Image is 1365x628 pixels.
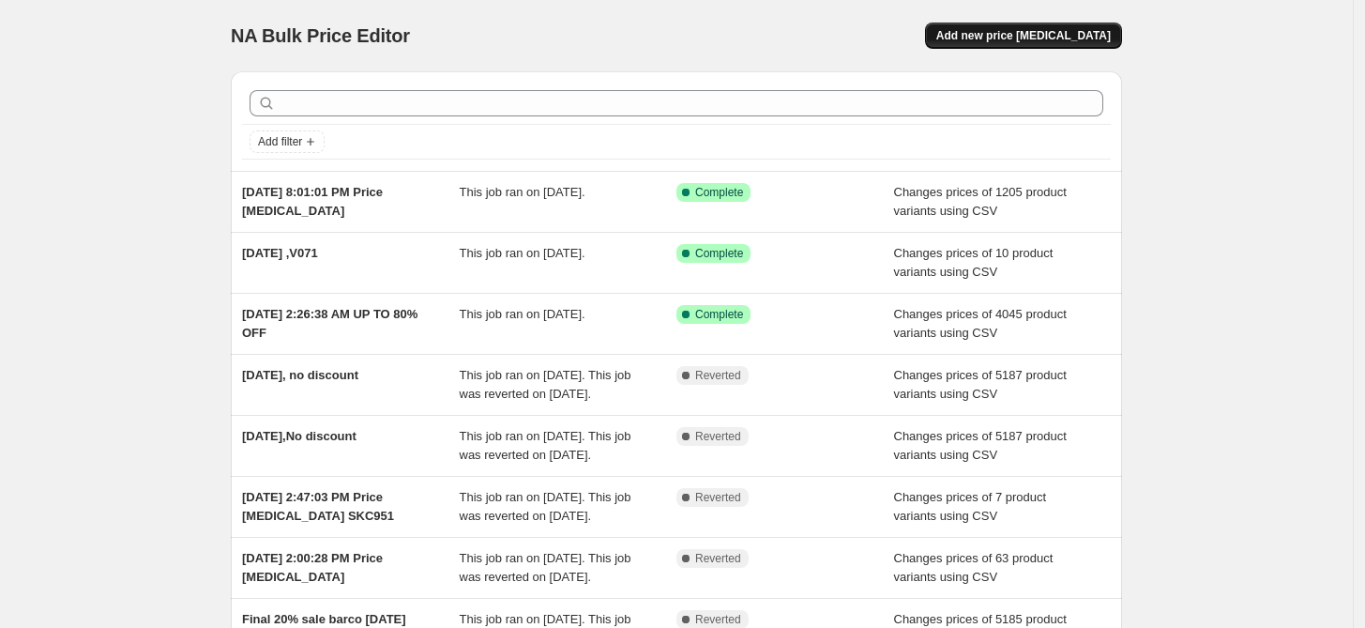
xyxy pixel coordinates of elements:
span: Reverted [695,612,741,627]
span: This job ran on [DATE]. [460,185,585,199]
span: Complete [695,185,743,200]
span: Changes prices of 7 product variants using CSV [894,490,1047,523]
span: This job ran on [DATE]. This job was reverted on [DATE]. [460,429,631,462]
span: [DATE],No discount [242,429,356,443]
span: [DATE] 2:26:38 AM UP TO 80% OFF [242,307,417,340]
button: Add filter [250,130,325,153]
span: [DATE] 2:47:03 PM Price [MEDICAL_DATA] SKC951 [242,490,394,523]
span: Changes prices of 1205 product variants using CSV [894,185,1067,218]
span: This job ran on [DATE]. [460,246,585,260]
span: This job ran on [DATE]. [460,307,585,321]
span: Add filter [258,134,302,149]
span: Reverted [695,490,741,505]
span: Reverted [695,429,741,444]
span: This job ran on [DATE]. This job was reverted on [DATE]. [460,551,631,584]
span: Complete [695,246,743,261]
span: Changes prices of 5187 product variants using CSV [894,368,1067,401]
span: This job ran on [DATE]. This job was reverted on [DATE]. [460,368,631,401]
span: Changes prices of 4045 product variants using CSV [894,307,1067,340]
span: Changes prices of 5187 product variants using CSV [894,429,1067,462]
span: [DATE] 8:01:01 PM Price [MEDICAL_DATA] [242,185,383,218]
button: Add new price [MEDICAL_DATA] [925,23,1122,49]
span: Changes prices of 63 product variants using CSV [894,551,1054,584]
span: Complete [695,307,743,322]
span: [DATE] ,V071 [242,246,318,260]
span: Add new price [MEDICAL_DATA] [936,28,1111,43]
span: Reverted [695,368,741,383]
span: This job ran on [DATE]. This job was reverted on [DATE]. [460,490,631,523]
span: NA Bulk Price Editor [231,25,410,46]
span: [DATE] 2:00:28 PM Price [MEDICAL_DATA] [242,551,383,584]
span: [DATE], no discount [242,368,358,382]
span: Changes prices of 10 product variants using CSV [894,246,1054,279]
span: Reverted [695,551,741,566]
